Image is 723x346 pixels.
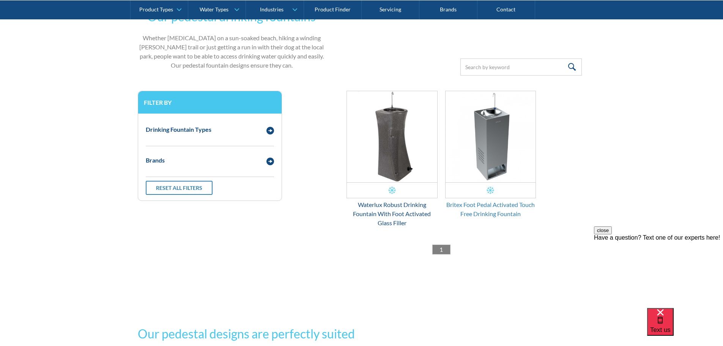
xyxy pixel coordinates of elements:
input: Search by keyword [460,58,582,76]
a: Britex Foot Pedal Activated Touch Free Drinking FountainBritex Foot Pedal Activated Touch Free Dr... [445,91,536,218]
img: Britex Foot Pedal Activated Touch Free Drinking Fountain [446,91,536,182]
iframe: podium webchat widget prompt [594,226,723,318]
iframe: podium webchat widget bubble [647,308,723,346]
div: List [297,245,586,254]
a: Waterlux Robust Drinking Fountain With Foot Activated Glass FillerWaterlux Robust Drinking Founta... [347,91,438,228]
h3: Filter by [144,99,276,106]
p: Whether [MEDICAL_DATA] on a sun-soaked beach, hiking a winding [PERSON_NAME] trail or just gettin... [138,33,326,70]
a: Reset all filters [146,181,213,195]
div: Product Types [139,6,173,13]
div: Britex Foot Pedal Activated Touch Free Drinking Fountain [445,200,536,218]
div: Water Types [200,6,228,13]
div: Drinking Fountain Types [146,125,211,134]
div: Industries [260,6,284,13]
img: Waterlux Robust Drinking Fountain With Foot Activated Glass Filler [347,91,437,182]
div: Waterlux Robust Drinking Fountain With Foot Activated Glass Filler [347,200,438,228]
a: 1 [432,245,450,254]
div: Brands [146,156,165,165]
